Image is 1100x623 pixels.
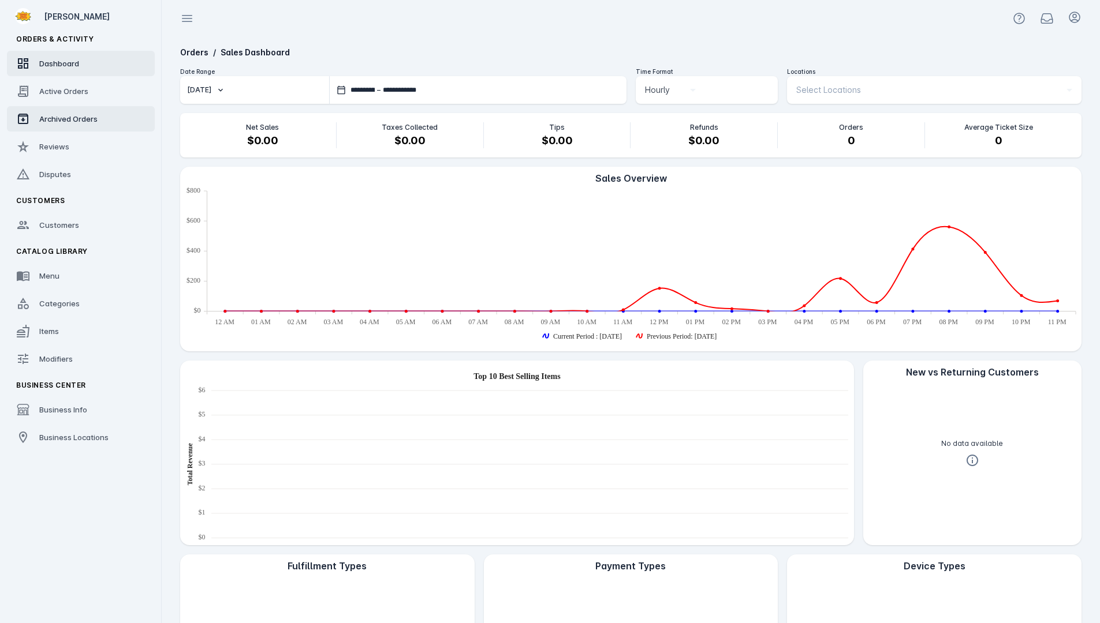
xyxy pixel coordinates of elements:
[1020,310,1022,312] ellipse: Fri Aug 29 2025 22:00:00 GMT-0500 (Central Daylight Time): 0, Current Period : Aug 29
[787,67,1082,76] div: Locations
[948,226,950,228] ellipse: Fri Aug 29 2025 20:00:00 GMT-0500 (Central Daylight Time): 561.2, Previous Period: Aug 22
[16,381,86,389] span: Business Center
[7,78,155,104] a: Active Orders
[199,459,206,467] text: $3
[985,310,986,312] ellipse: Fri Aug 29 2025 21:00:00 GMT-0500 (Central Daylight Time): 0, Current Period : Aug 29
[7,51,155,76] a: Dashboard
[180,47,208,57] a: Orders
[224,310,226,312] ellipse: Fri Aug 29 2025 00:00:00 GMT-0500 (Central Daylight Time): 0, Previous Period: Aug 22
[695,310,696,312] ellipse: Fri Aug 29 2025 13:00:00 GMT-0500 (Central Daylight Time): 0, Current Period : Aug 29
[903,318,922,326] text: 07 PM
[39,142,69,151] span: Reviews
[586,310,588,312] ellipse: Fri Aug 29 2025 10:00:00 GMT-0500 (Central Daylight Time): 0, Previous Period: Aug 22
[659,287,661,289] ellipse: Fri Aug 29 2025 12:00:00 GMT-0500 (Central Daylight Time): 152.44, Previous Period: Aug 22
[543,332,622,340] g: Current Period : Aug 29 series is showing, press enter to hide the Current Period : Aug 29 series
[7,212,155,238] a: Customers
[690,122,718,133] p: Refunds
[831,318,850,326] text: 05 PM
[7,425,155,450] a: Business Locations
[7,318,155,344] a: Items
[647,332,717,340] text: Previous Period: [DATE]
[867,318,886,326] text: 06 PM
[840,277,841,279] ellipse: Fri Aug 29 2025 17:00:00 GMT-0500 (Central Daylight Time): 217.84, Previous Period: Aug 22
[39,354,73,363] span: Modifiers
[180,67,627,76] div: Date Range
[7,397,155,422] a: Business Info
[323,318,343,326] text: 03 AM
[180,76,329,104] button: [DATE]
[553,332,622,340] text: Current Period : [DATE]
[16,247,88,256] span: Catalog Library
[688,133,719,148] h4: $0.00
[7,263,155,288] a: Menu
[441,310,443,312] ellipse: Fri Aug 29 2025 06:00:00 GMT-0500 (Central Daylight Time): 0, Previous Period: Aug 22
[803,310,805,312] ellipse: Fri Aug 29 2025 16:00:00 GMT-0500 (Central Daylight Time): 0, Current Period : Aug 29
[369,310,371,312] ellipse: Fri Aug 29 2025 04:00:00 GMT-0500 (Central Daylight Time): 0, Previous Period: Aug 22
[39,271,59,280] span: Menu
[39,299,80,308] span: Categories
[941,438,1003,449] span: No data available
[622,310,624,312] ellipse: Fri Aug 29 2025 11:00:00 GMT-0500 (Central Daylight Time): 0, Current Period : Aug 29
[577,318,596,326] text: 10 AM
[7,291,155,316] a: Categories
[246,122,279,133] p: Net Sales
[187,216,200,224] text: $600
[39,59,79,68] span: Dashboard
[840,310,841,312] ellipse: Fri Aug 29 2025 17:00:00 GMT-0500 (Central Daylight Time): 0, Current Period : Aug 29
[473,372,561,381] text: Top 10 Best Selling Items
[187,246,200,254] text: $400
[468,318,488,326] text: 07 AM
[186,442,194,485] text: Total Revenue
[199,508,206,516] text: $1
[636,67,778,76] div: Time Format
[505,318,524,326] text: 08 AM
[549,122,565,133] p: Tips
[7,346,155,371] a: Modifiers
[948,310,950,312] ellipse: Fri Aug 29 2025 20:00:00 GMT-0500 (Central Daylight Time): 0, Current Period : Aug 29
[382,122,438,133] p: Taxes Collected
[221,47,290,57] a: Sales Dashboard
[39,170,71,179] span: Disputes
[995,133,1002,148] h4: 0
[876,310,878,312] ellipse: Fri Aug 29 2025 18:00:00 GMT-0500 (Central Daylight Time): 0, Current Period : Aug 29
[964,122,1033,133] p: Average Ticket Size
[975,318,994,326] text: 09 PM
[1057,300,1058,302] ellipse: Fri Aug 29 2025 23:00:00 GMT-0500 (Central Daylight Time): 68.75, Previous Period: Aug 22
[659,310,661,312] ellipse: Fri Aug 29 2025 12:00:00 GMT-0500 (Central Daylight Time): 0, Current Period : Aug 29
[731,310,733,312] ellipse: Fri Aug 29 2025 14:00:00 GMT-0500 (Central Daylight Time): 0, Current Period : Aug 29
[39,114,98,123] span: Archived Orders
[622,309,624,311] ellipse: Fri Aug 29 2025 11:00:00 GMT-0500 (Central Daylight Time): 9.5, Previous Period: Aug 22
[39,326,59,336] span: Items
[912,310,913,312] ellipse: Fri Aug 29 2025 19:00:00 GMT-0500 (Central Daylight Time): 0, Current Period : Aug 29
[1057,310,1058,312] ellipse: Fri Aug 29 2025 23:00:00 GMT-0500 (Central Daylight Time): 0, Current Period : Aug 29
[767,310,769,312] ellipse: Fri Aug 29 2025 15:00:00 GMT-0500 (Central Daylight Time): 0, Previous Period: Aug 22
[39,405,87,414] span: Business Info
[405,310,407,312] ellipse: Fri Aug 29 2025 05:00:00 GMT-0500 (Central Daylight Time): 0, Previous Period: Aug 22
[333,310,334,312] ellipse: Fri Aug 29 2025 03:00:00 GMT-0500 (Central Daylight Time): 0, Previous Period: Aug 22
[803,305,805,307] ellipse: Fri Aug 29 2025 16:00:00 GMT-0500 (Central Daylight Time): 36.36, Previous Period: Aug 22
[7,106,155,132] a: Archived Orders
[213,47,216,57] span: /
[199,484,206,492] text: $2
[199,435,206,443] text: $4
[199,386,206,394] text: $6
[187,186,200,194] text: $800
[1020,295,1022,297] ellipse: Fri Aug 29 2025 22:00:00 GMT-0500 (Central Daylight Time): 104.48, Previous Period: Aug 22
[39,220,79,230] span: Customers
[16,35,94,43] span: Orders & Activity
[16,196,65,205] span: Customers
[39,433,109,442] span: Business Locations
[377,85,381,95] span: –
[478,310,479,312] ellipse: Fri Aug 29 2025 07:00:00 GMT-0500 (Central Daylight Time): 0, Previous Period: Aug 22
[360,318,379,326] text: 04 AM
[839,122,863,133] p: Orders
[187,85,211,95] div: [DATE]
[247,133,278,148] h4: $0.00
[613,318,633,326] text: 11 AM
[722,318,741,326] text: 02 PM
[180,365,854,550] ejs-chart: Top 10 Best Selling Items. Syncfusion interactive chart.
[912,248,913,250] ellipse: Fri Aug 29 2025 19:00:00 GMT-0500 (Central Daylight Time): 413.74, Previous Period: Aug 22
[796,83,861,97] span: Select Locations
[394,133,426,148] h4: $0.00
[645,83,670,97] span: Hourly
